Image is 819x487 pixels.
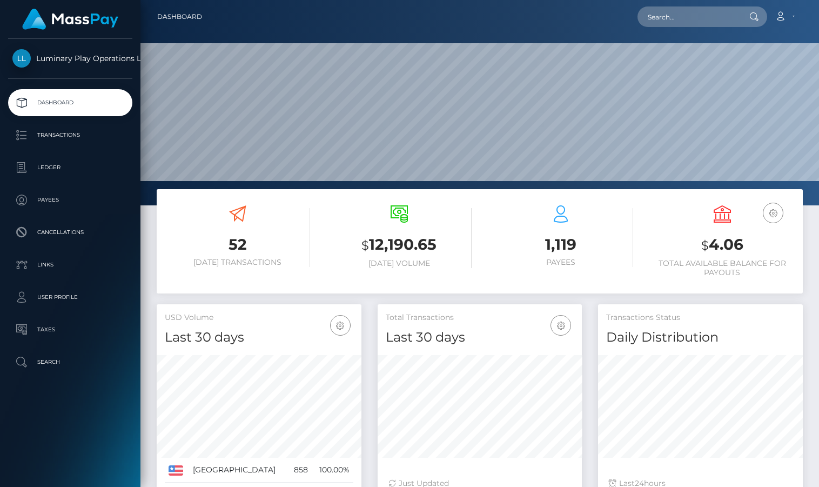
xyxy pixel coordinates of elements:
p: Transactions [12,127,128,143]
input: Search... [637,6,739,27]
span: Luminary Play Operations Limited [8,54,132,63]
a: User Profile [8,284,132,311]
a: Ledger [8,154,132,181]
h3: 12,190.65 [326,234,472,256]
h4: Last 30 days [165,328,353,347]
h6: Payees [488,258,633,267]
img: Luminary Play Operations Limited [12,49,31,68]
a: Dashboard [157,5,202,28]
small: $ [701,238,709,253]
h6: Total Available Balance for Payouts [649,259,795,277]
a: Cancellations [8,219,132,246]
p: Taxes [12,322,128,338]
img: US.png [169,465,183,475]
h6: [DATE] Transactions [165,258,310,267]
h5: Total Transactions [386,312,574,323]
p: Cancellations [12,224,128,241]
p: Dashboard [12,95,128,111]
h5: Transactions Status [606,312,795,323]
a: Taxes [8,316,132,343]
p: Links [12,257,128,273]
h4: Daily Distribution [606,328,795,347]
p: User Profile [12,289,128,305]
h5: USD Volume [165,312,353,323]
small: $ [361,238,369,253]
h3: 1,119 [488,234,633,255]
a: Transactions [8,122,132,149]
a: Dashboard [8,89,132,116]
td: [GEOGRAPHIC_DATA] [189,458,288,483]
a: Search [8,349,132,376]
a: Payees [8,186,132,214]
h3: 52 [165,234,310,255]
p: Search [12,354,128,370]
a: Links [8,251,132,278]
h6: [DATE] Volume [326,259,472,268]
img: MassPay Logo [22,9,118,30]
td: 858 [288,458,312,483]
td: 100.00% [312,458,353,483]
h4: Last 30 days [386,328,574,347]
p: Payees [12,192,128,208]
h3: 4.06 [649,234,795,256]
p: Ledger [12,159,128,176]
